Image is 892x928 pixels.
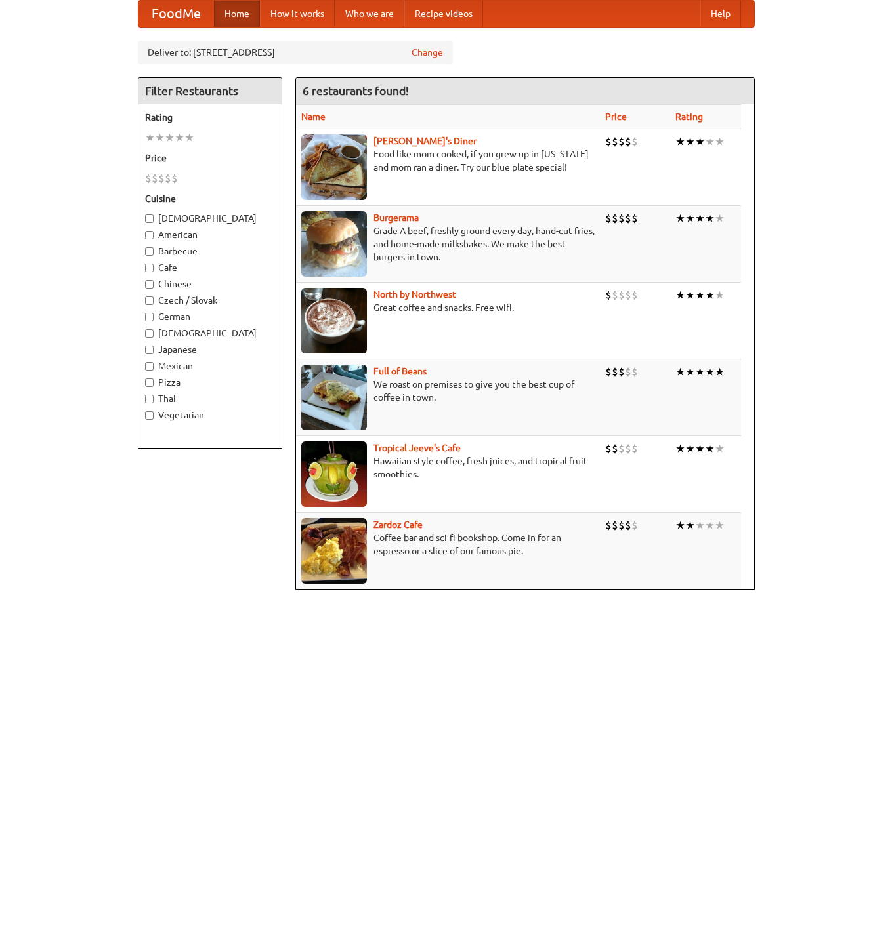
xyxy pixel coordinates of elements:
[695,134,705,149] li: ★
[631,211,638,226] li: $
[631,288,638,302] li: $
[715,288,725,302] li: ★
[158,171,165,186] li: $
[165,131,175,145] li: ★
[715,518,725,533] li: ★
[695,518,705,533] li: ★
[631,365,638,379] li: $
[145,261,275,274] label: Cafe
[373,212,419,223] b: Burgerama
[373,136,477,146] a: [PERSON_NAME]'s Diner
[145,231,154,239] input: American
[301,454,595,481] p: Hawaiian style coffee, fresh juices, and tropical fruit smoothies.
[145,264,154,272] input: Cafe
[145,346,154,354] input: Japanese
[612,288,618,302] li: $
[145,313,154,321] input: German
[373,443,461,453] a: Tropical Jeeve's Cafe
[145,245,275,258] label: Barbecue
[612,365,618,379] li: $
[695,441,705,456] li: ★
[625,365,631,379] li: $
[612,518,618,533] li: $
[618,518,625,533] li: $
[145,362,154,371] input: Mexican
[138,41,453,64] div: Deliver to: [STREET_ADDRESS]
[145,280,154,289] input: Chinese
[145,228,275,241] label: American
[618,211,625,226] li: $
[303,85,409,97] ng-pluralize: 6 restaurants found!
[605,111,627,122] a: Price
[612,134,618,149] li: $
[301,224,595,264] p: Grade A beef, freshly ground every day, hand-cut fries, and home-made milkshakes. We make the bes...
[138,78,282,104] h4: Filter Restaurants
[145,376,275,389] label: Pizza
[618,134,625,149] li: $
[335,1,404,27] a: Who we are
[145,411,154,420] input: Vegetarian
[301,148,595,174] p: Food like mom cooked, if you grew up in [US_STATE] and mom ran a diner. Try our blue plate special!
[145,310,275,323] label: German
[631,134,638,149] li: $
[605,211,612,226] li: $
[145,247,154,256] input: Barbecue
[152,171,158,186] li: $
[145,359,275,373] label: Mexican
[145,171,152,186] li: $
[695,211,705,226] li: ★
[695,288,705,302] li: ★
[373,289,456,300] a: North by Northwest
[145,327,275,340] label: [DEMOGRAPHIC_DATA]
[705,211,715,226] li: ★
[631,441,638,456] li: $
[685,518,695,533] li: ★
[605,518,612,533] li: $
[145,151,275,165] h5: Price
[301,301,595,314] p: Great coffee and snacks. Free wifi.
[675,111,703,122] a: Rating
[675,365,685,379] li: ★
[685,134,695,149] li: ★
[675,211,685,226] li: ★
[301,365,367,430] img: beans.jpg
[145,214,154,223] input: [DEMOGRAPHIC_DATA]
[700,1,741,27] a: Help
[301,288,367,353] img: north.jpg
[138,1,214,27] a: FoodMe
[145,392,275,405] label: Thai
[618,288,625,302] li: $
[145,212,275,225] label: [DEMOGRAPHIC_DATA]
[715,441,725,456] li: ★
[605,441,612,456] li: $
[715,365,725,379] li: ★
[705,441,715,456] li: ★
[165,171,171,186] li: $
[675,518,685,533] li: ★
[301,378,595,404] p: We roast on premises to give you the best cup of coffee in town.
[301,531,595,557] p: Coffee bar and sci-fi bookshop. Come in for an espresso or a slice of our famous pie.
[145,294,275,307] label: Czech / Slovak
[685,441,695,456] li: ★
[605,365,612,379] li: $
[214,1,260,27] a: Home
[155,131,165,145] li: ★
[145,296,154,305] input: Czech / Slovak
[260,1,335,27] a: How it works
[373,519,423,530] b: Zardoz Cafe
[145,395,154,403] input: Thai
[685,288,695,302] li: ★
[373,366,427,376] a: Full of Beans
[631,518,638,533] li: $
[145,277,275,291] label: Chinese
[171,171,178,186] li: $
[675,288,685,302] li: ★
[175,131,184,145] li: ★
[685,211,695,226] li: ★
[612,211,618,226] li: $
[301,134,367,200] img: sallys.jpg
[301,518,367,584] img: zardoz.jpg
